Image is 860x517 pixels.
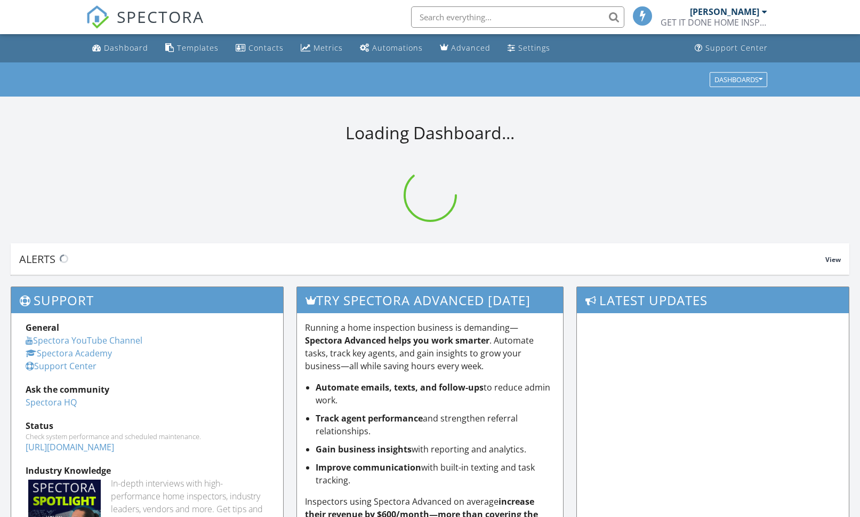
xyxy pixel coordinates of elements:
strong: Track agent performance [316,412,423,424]
a: Settings [503,38,554,58]
div: Metrics [314,43,343,53]
div: Industry Knowledge [26,464,269,477]
li: and strengthen referral relationships. [316,412,554,438]
input: Search everything... [411,6,624,28]
a: SPECTORA [86,14,204,37]
div: Support Center [705,43,768,53]
img: The Best Home Inspection Software - Spectora [86,5,109,29]
span: SPECTORA [117,5,204,28]
p: Running a home inspection business is demanding— . Automate tasks, track key agents, and gain ins... [305,321,554,372]
div: Ask the community [26,383,269,396]
div: Dashboard [104,43,148,53]
strong: Gain business insights [316,443,412,455]
a: Automations (Basic) [356,38,427,58]
a: [URL][DOMAIN_NAME] [26,441,114,453]
a: Templates [161,38,223,58]
div: [PERSON_NAME] [690,6,759,17]
div: Contacts [248,43,284,53]
a: Advanced [436,38,495,58]
div: Alerts [19,252,825,266]
div: Settings [518,43,550,53]
div: Templates [177,43,219,53]
strong: Improve communication [316,462,421,473]
a: Contacts [231,38,288,58]
li: to reduce admin work. [316,381,554,407]
h3: Try spectora advanced [DATE] [297,287,562,313]
div: Check system performance and scheduled maintenance. [26,432,269,441]
strong: Automate emails, texts, and follow-ups [316,381,484,393]
button: Dashboards [710,72,767,87]
a: Spectora HQ [26,396,77,408]
a: Dashboard [88,38,152,58]
div: Dashboards [714,76,762,83]
div: Automations [372,43,423,53]
li: with built-in texting and task tracking. [316,461,554,487]
strong: Spectora Advanced helps you work smarter [305,335,489,346]
a: Support Center [26,360,97,372]
h3: Latest Updates [577,287,849,313]
div: Advanced [451,43,491,53]
a: Spectora Academy [26,347,112,359]
span: View [825,255,841,264]
li: with reporting and analytics. [316,443,554,456]
a: Metrics [296,38,347,58]
div: Status [26,419,269,432]
h3: Support [11,287,283,313]
div: GET IT DONE HOME INSPECTIONS [661,17,767,28]
strong: General [26,322,59,333]
a: Spectora YouTube Channel [26,335,142,346]
a: Support Center [690,38,772,58]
